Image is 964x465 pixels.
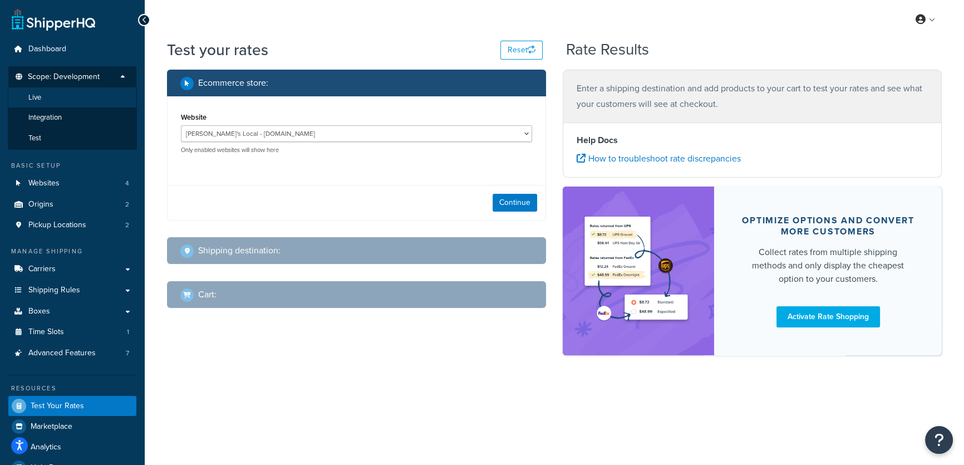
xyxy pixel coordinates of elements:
li: Time Slots [8,322,136,342]
a: Shipping Rules [8,280,136,301]
h2: Rate Results [566,41,649,58]
div: Resources [8,384,136,393]
a: How to troubleshoot rate discrepancies [577,152,741,165]
a: Websites4 [8,173,136,194]
a: Test Your Rates [8,396,136,416]
li: Integration [8,107,137,128]
span: Marketplace [31,422,72,432]
div: Basic Setup [8,161,136,170]
img: feature-image-rateshop-7084cbbcb2e67ef1d54c2e976f0e592697130d5817b016cf7cc7e13314366067.png [579,203,697,339]
a: Dashboard [8,39,136,60]
div: Manage Shipping [8,247,136,256]
span: Test [28,134,41,143]
a: Analytics [8,437,136,457]
a: Carriers [8,259,136,280]
div: Optimize options and convert more customers [741,215,915,237]
span: Test Your Rates [31,402,84,411]
span: 2 [125,200,129,209]
span: Pickup Locations [28,221,86,230]
h4: Help Docs [577,134,928,147]
span: 1 [127,327,129,337]
a: Boxes [8,301,136,322]
span: Live [28,93,41,102]
li: Origins [8,194,136,215]
p: Only enabled websites will show here [181,146,532,154]
button: Continue [493,194,537,212]
span: 7 [126,349,129,358]
span: Websites [28,179,60,188]
li: Advanced Features [8,343,136,364]
span: Dashboard [28,45,66,54]
span: Boxes [28,307,50,316]
a: Time Slots1 [8,322,136,342]
span: Scope: Development [28,72,100,82]
a: Advanced Features7 [8,343,136,364]
h2: Shipping destination : [198,246,281,256]
li: Websites [8,173,136,194]
a: Pickup Locations2 [8,215,136,236]
span: Shipping Rules [28,286,80,295]
span: Origins [28,200,53,209]
span: Integration [28,113,62,123]
span: Analytics [31,443,61,452]
span: 2 [125,221,129,230]
li: Pickup Locations [8,215,136,236]
span: Carriers [28,265,56,274]
h2: Cart : [198,290,217,300]
h2: Ecommerce store : [198,78,268,88]
a: Activate Rate Shopping [776,306,880,327]
span: Advanced Features [28,349,96,358]
button: Reset [500,41,543,60]
a: Origins2 [8,194,136,215]
p: Enter a shipping destination and add products to your cart to test your rates and see what your c... [577,81,928,112]
h1: Test your rates [167,39,268,61]
li: Test [8,128,137,149]
div: Collect rates from multiple shipping methods and only display the cheapest option to your customers. [741,246,915,286]
span: Time Slots [28,327,64,337]
span: 4 [125,179,129,188]
a: Marketplace [8,417,136,437]
li: Live [8,87,137,108]
button: Open Resource Center [925,426,953,454]
label: Website [181,113,206,121]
